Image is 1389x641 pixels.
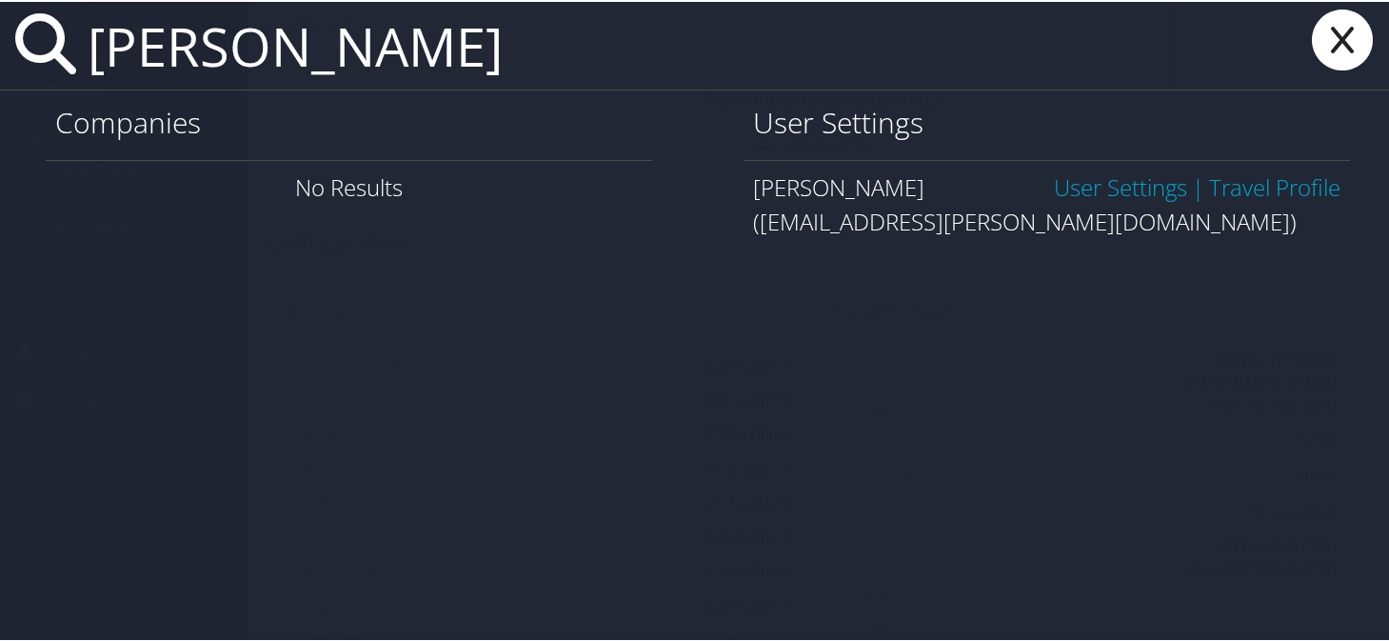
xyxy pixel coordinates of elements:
[1054,170,1187,201] a: User Settings
[1187,170,1209,201] span: |
[1209,170,1340,201] a: View OBT Profile
[753,101,1340,141] h1: User Settings
[55,101,643,141] h1: Companies
[753,170,924,201] span: [PERSON_NAME]
[46,158,652,212] div: No Results
[753,203,1340,237] div: ([EMAIL_ADDRESS][PERSON_NAME][DOMAIN_NAME])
